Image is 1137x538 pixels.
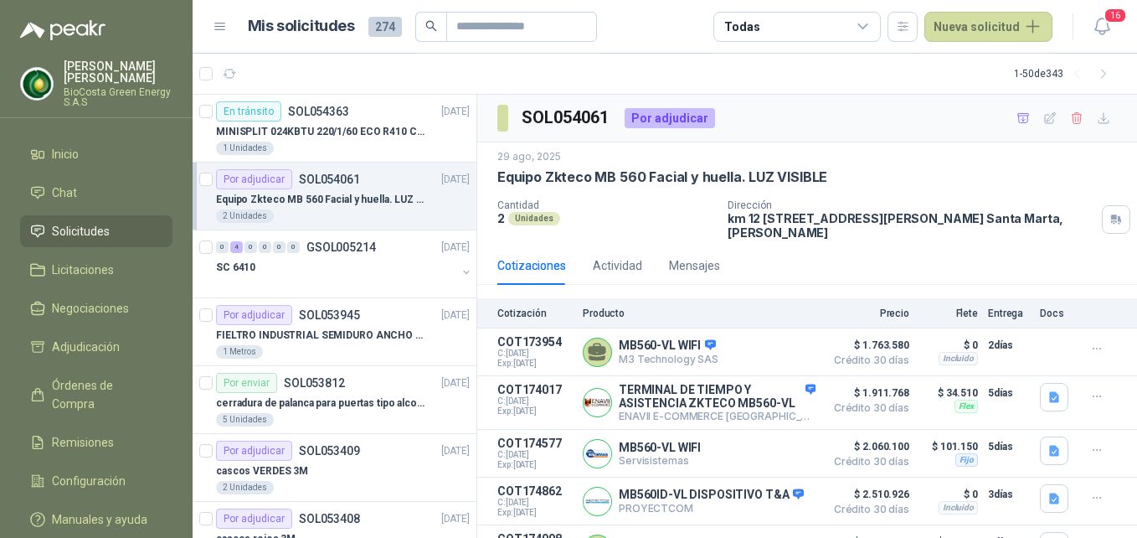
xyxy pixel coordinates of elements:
span: Remisiones [52,433,114,452]
a: Por adjudicarSOL053409[DATE] cascos VERDES 3M2 Unidades [193,434,476,502]
a: Chat [20,177,172,209]
span: $ 1.763.580 [826,335,909,355]
div: 1 Metros [216,345,263,359]
p: Equipo Zkteco MB 560 Facial y huella. LUZ VISIBLE [216,192,424,208]
p: MB560-VL WIFI [619,441,701,454]
p: Dirección [728,199,1095,211]
p: 5 días [988,383,1030,403]
p: 2 [497,211,505,225]
p: Cotización [497,308,573,319]
img: Company Logo [584,389,611,416]
a: Solicitudes [20,215,172,247]
div: En tránsito [216,101,281,122]
p: MINISPLIT 024KBTU 220/1/60 ECO R410 C/FR [216,124,424,140]
a: Configuración [20,465,172,497]
a: Por adjudicarSOL054061[DATE] Equipo Zkteco MB 560 Facial y huella. LUZ VISIBLE2 Unidades [193,163,476,230]
p: ENAVII E-COMMERCE [GEOGRAPHIC_DATA] SAS [619,410,815,422]
a: En tránsitoSOL054363[DATE] MINISPLIT 024KBTU 220/1/60 ECO R410 C/FR1 Unidades [193,95,476,163]
span: 16 [1104,8,1127,23]
p: [DATE] [441,240,470,256]
span: Exp: [DATE] [497,406,573,416]
p: [PERSON_NAME] [PERSON_NAME] [64,60,172,84]
span: Exp: [DATE] [497,508,573,518]
div: 4 [230,241,243,253]
div: Por adjudicar [216,441,292,461]
p: SOL053945 [299,309,360,321]
a: Negociaciones [20,292,172,324]
p: 5 días [988,437,1030,457]
p: $ 34.510 [919,383,978,403]
p: Precio [826,308,909,319]
p: Cantidad [497,199,714,211]
p: SOL053408 [299,513,360,525]
div: 1 Unidades [216,142,274,155]
h1: Mis solicitudes [248,14,355,39]
p: SOL053812 [284,377,345,389]
a: Manuales y ayuda [20,504,172,535]
div: Cotizaciones [497,256,566,275]
button: Nueva solicitud [924,12,1052,42]
p: [DATE] [441,375,470,391]
p: 3 días [988,484,1030,504]
p: 2 días [988,335,1030,355]
div: 5 Unidades [216,413,274,427]
span: Exp: [DATE] [497,359,573,369]
a: Remisiones [20,427,172,458]
p: COT174577 [497,437,573,450]
span: Órdenes de Compra [52,376,157,413]
p: Docs [1040,308,1073,319]
p: M3 Technology SAS [619,353,718,365]
div: Incluido [939,352,978,365]
a: Por adjudicarSOL053945[DATE] FIELTRO INDUSTRIAL SEMIDURO ANCHO 25 MM1 Metros [193,298,476,366]
span: Solicitudes [52,222,110,241]
span: Crédito 30 días [826,355,909,365]
div: 0 [216,241,229,253]
span: Crédito 30 días [826,457,909,467]
img: Company Logo [21,68,53,100]
p: COT174862 [497,484,573,498]
div: Por adjudicar [216,305,292,325]
span: Adjudicación [52,338,120,356]
img: Logo peakr [20,20,105,40]
span: Crédito 30 días [826,403,909,413]
span: Crédito 30 días [826,504,909,515]
button: 16 [1087,12,1117,42]
div: 0 [273,241,286,253]
p: 29 ago, 2025 [497,149,561,165]
div: Por enviar [216,373,277,393]
p: BioCosta Green Energy S.A.S [64,87,172,107]
span: Licitaciones [52,261,114,279]
h3: SOL054061 [522,105,611,131]
p: GSOL005214 [306,241,376,253]
p: Flete [919,308,978,319]
div: Actividad [593,256,642,275]
div: 1 - 50 de 343 [1014,60,1117,87]
span: Configuración [52,472,126,490]
span: $ 1.911.768 [826,383,909,403]
p: Servisistemas [619,454,701,467]
span: Negociaciones [52,299,129,318]
p: [DATE] [441,104,470,120]
div: 2 Unidades [216,481,274,494]
div: Fijo [955,453,978,467]
div: 0 [287,241,300,253]
p: PROYECTCOM [619,502,804,515]
p: [DATE] [441,308,470,323]
p: TERMINAL DE TIEMPO Y ASISTENCIA ZKTECO MB560-VL [619,383,815,410]
span: C: [DATE] [497,498,573,508]
p: [DATE] [441,172,470,188]
p: $ 0 [919,335,978,355]
p: Equipo Zkteco MB 560 Facial y huella. LUZ VISIBLE [497,168,827,186]
img: Company Logo [584,488,611,515]
p: FIELTRO INDUSTRIAL SEMIDURO ANCHO 25 MM [216,328,424,344]
p: Producto [583,308,815,319]
div: Unidades [508,212,560,225]
div: Por adjudicar [216,169,292,189]
p: MB560ID-VL DISPOSITIVO T&A [619,488,804,503]
div: Por adjudicar [216,509,292,529]
span: C: [DATE] [497,396,573,406]
div: 0 [244,241,257,253]
img: Company Logo [584,440,611,468]
div: 0 [259,241,271,253]
span: 274 [368,17,402,37]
